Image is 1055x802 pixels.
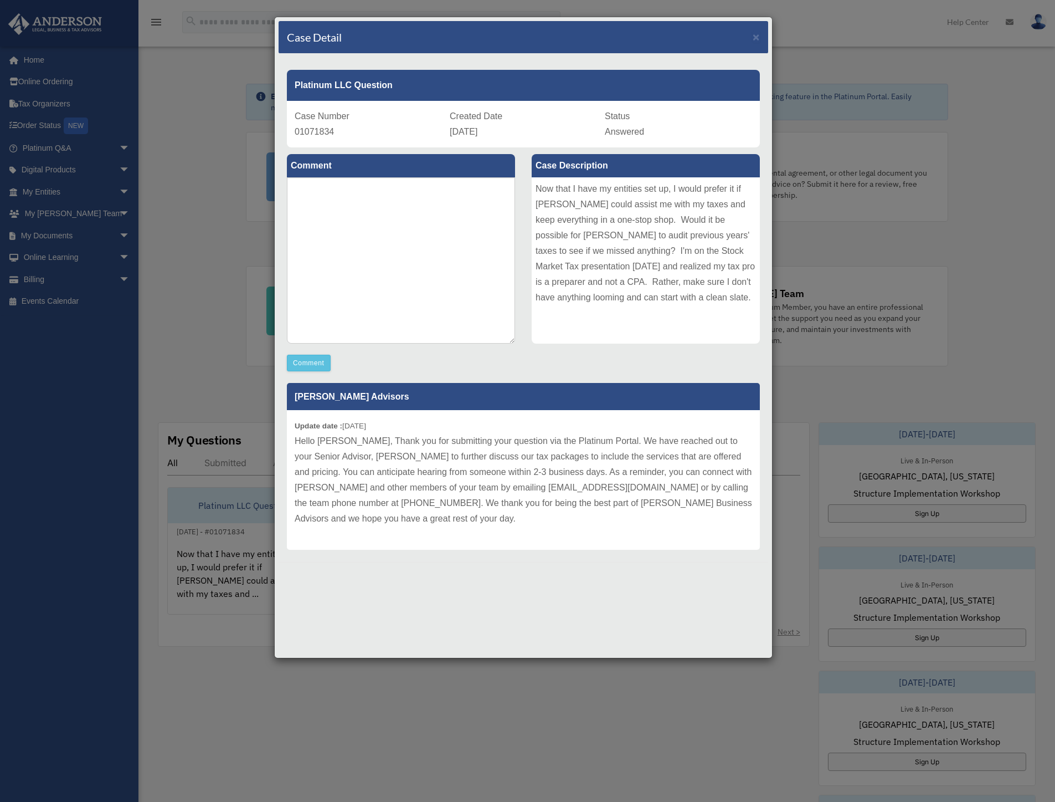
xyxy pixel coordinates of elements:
[287,154,515,177] label: Comment
[295,127,334,136] span: 01071834
[287,355,331,371] button: Comment
[450,127,477,136] span: [DATE]
[532,177,760,344] div: Now that I have my entities set up, I would prefer it if [PERSON_NAME] could assist me with my ta...
[753,31,760,43] button: Close
[287,70,760,101] div: Platinum LLC Question
[605,127,644,136] span: Answered
[532,154,760,177] label: Case Description
[450,111,502,121] span: Created Date
[295,111,349,121] span: Case Number
[295,422,366,430] small: [DATE]
[287,29,342,45] h4: Case Detail
[753,30,760,43] span: ×
[295,433,752,527] p: Hello [PERSON_NAME], Thank you for submitting your question via the Platinum Portal. We have reac...
[287,383,760,410] p: [PERSON_NAME] Advisors
[295,422,342,430] b: Update date :
[605,111,630,121] span: Status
